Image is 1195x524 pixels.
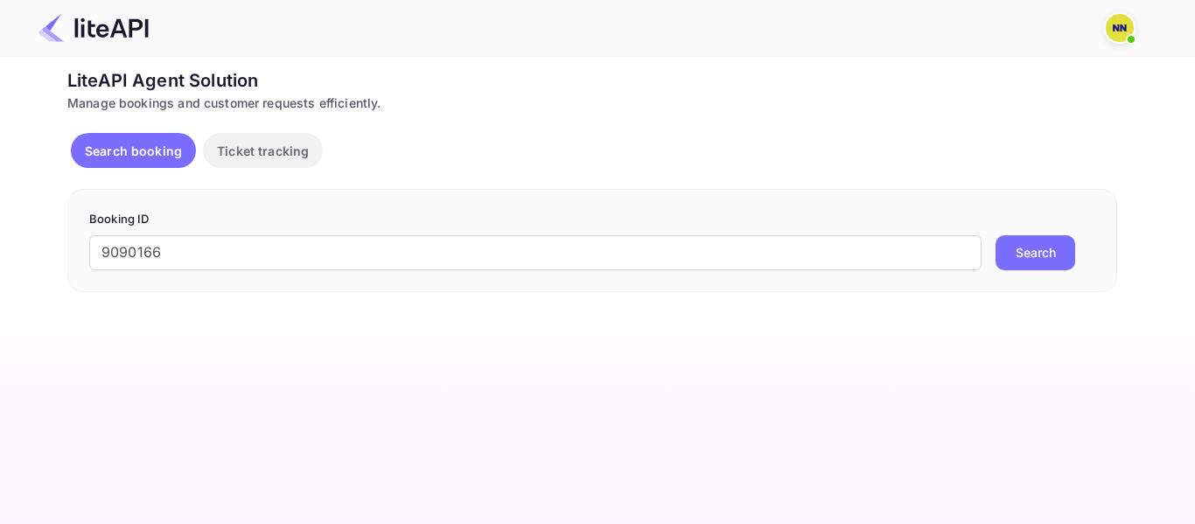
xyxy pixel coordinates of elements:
p: Booking ID [89,211,1095,228]
button: Search [996,235,1075,270]
img: LiteAPI Logo [38,14,149,42]
input: Enter Booking ID (e.g., 63782194) [89,235,982,270]
img: N/A N/A [1106,14,1134,42]
div: LiteAPI Agent Solution [67,67,1117,94]
div: Manage bookings and customer requests efficiently. [67,94,1117,112]
p: Ticket tracking [217,142,309,160]
p: Search booking [85,142,182,160]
